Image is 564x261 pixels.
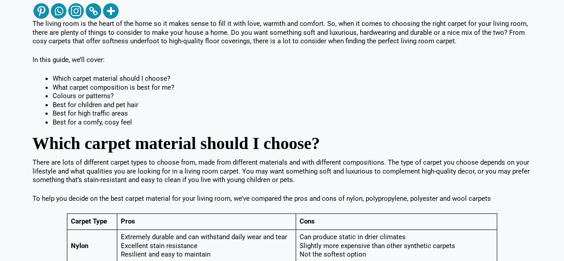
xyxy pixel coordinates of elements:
p: To help you decide on the best carpet material for your living room, we’ve compared the pros and ... [33,195,532,203]
a: Pinterest [33,3,49,19]
li: Best for a comfy, cosy feel [53,118,532,127]
p: In this guide, we’ll cover: [33,56,532,65]
li: Which carpet material should I choose? [53,75,532,83]
h2: Which carpet material should I choose? [33,137,532,150]
a: Instagram [68,3,84,19]
li: Colours or patterns? [53,92,532,101]
li: What carpet composition is best for me? [53,83,532,92]
li: Best for high traffic areas [53,109,532,118]
a: More [103,3,119,19]
li: Best for children and pet hair [53,101,532,110]
strong: Nylon [71,242,88,250]
p: There are lots of different carpet types to choose from, made from different materials and with d... [33,158,532,185]
strong: Pros [121,217,135,225]
strong: Cons [300,217,315,225]
p: The living room is the heart of the home so it makes sense to fill it with love, warmth and comfo... [33,20,532,46]
a: Whatsapp [51,3,66,19]
a: Copy Link [86,3,101,19]
strong: Carpet Type [71,217,107,225]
